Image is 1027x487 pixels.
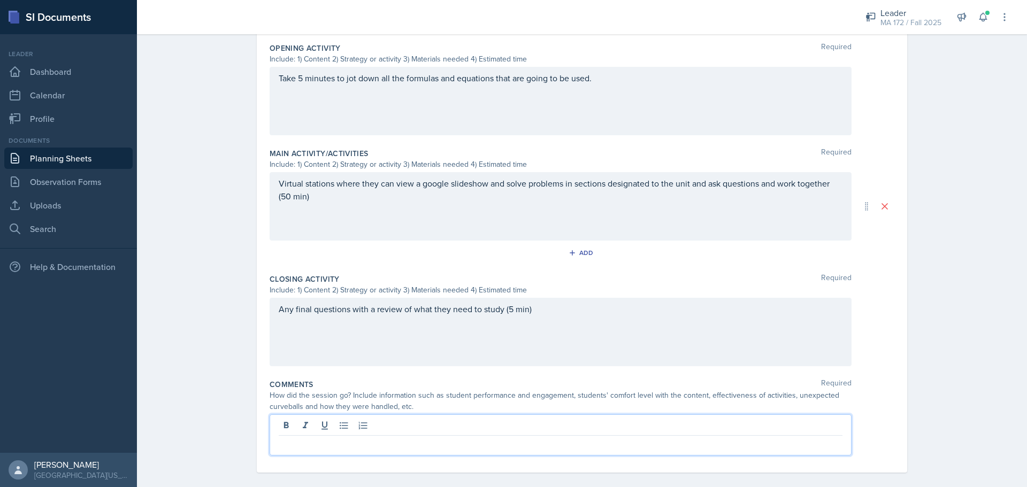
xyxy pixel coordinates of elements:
p: Virtual stations where they can view a google slideshow and solve problems in sections designated... [279,177,842,203]
div: Add [571,249,594,257]
a: Profile [4,108,133,129]
p: Any final questions with a review of what they need to study (5 min) [279,303,842,315]
label: Opening Activity [270,43,341,53]
div: Help & Documentation [4,256,133,277]
a: Planning Sheets [4,148,133,169]
span: Required [821,379,852,390]
div: How did the session go? Include information such as student performance and engagement, students'... [270,390,852,412]
a: Dashboard [4,61,133,82]
button: Add [565,245,600,261]
a: Search [4,218,133,239]
span: Required [821,274,852,284]
span: Required [821,43,852,53]
a: Calendar [4,84,133,106]
div: Documents [4,136,133,145]
a: Uploads [4,195,133,216]
label: Comments [270,379,313,390]
div: Include: 1) Content 2) Strategy or activity 3) Materials needed 4) Estimated time [270,284,852,296]
div: Leader [4,49,133,59]
div: [GEOGRAPHIC_DATA][US_STATE] in [GEOGRAPHIC_DATA] [34,470,128,481]
div: MA 172 / Fall 2025 [880,17,941,28]
div: [PERSON_NAME] [34,459,128,470]
div: Include: 1) Content 2) Strategy or activity 3) Materials needed 4) Estimated time [270,159,852,170]
label: Closing Activity [270,274,340,284]
label: Main Activity/Activities [270,148,368,159]
a: Observation Forms [4,171,133,192]
span: Required [821,148,852,159]
div: Leader [880,6,941,19]
p: Take 5 minutes to jot down all the formulas and equations that are going to be used. [279,72,842,84]
div: Include: 1) Content 2) Strategy or activity 3) Materials needed 4) Estimated time [270,53,852,65]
